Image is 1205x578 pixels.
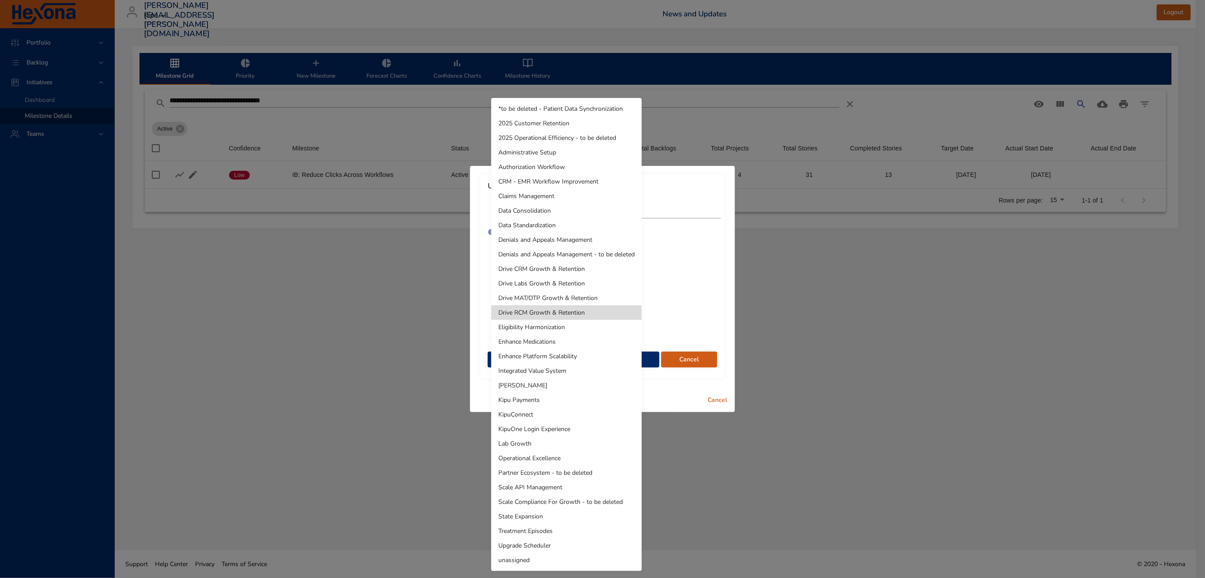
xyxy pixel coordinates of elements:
[491,436,642,451] li: Lab Growth
[491,218,642,233] li: Data Standardization
[491,451,642,465] li: Operational Excellence
[491,247,642,262] li: Denials and Appeals Management - to be deleted
[491,131,642,145] li: 2025 Operational Efficiency - to be deleted
[491,378,642,393] li: [PERSON_NAME]
[491,480,642,495] li: Scale API Management
[491,393,642,407] li: Kipu Payments
[491,349,642,364] li: Enhance Platform Scalability
[491,189,642,203] li: Claims Management
[491,538,642,553] li: Upgrade Scheduler
[491,509,642,524] li: State Expansion
[491,465,642,480] li: Partner Ecosystem - to be deleted
[491,422,642,436] li: KipuOne Login Experience
[491,524,642,538] li: Treatment Episodes
[491,320,642,334] li: Eligibility Harmonization
[491,407,642,422] li: KipuConnect
[491,203,642,218] li: Data Consolidation
[491,116,642,131] li: 2025 Customer Retention
[491,553,642,567] li: unassigned
[491,276,642,291] li: Drive Labs Growth & Retention
[491,291,642,305] li: Drive MAT/OTP Growth & Retention
[491,495,642,509] li: Scale Compliance For Growth - to be deleted
[491,101,642,116] li: *to be deleted - Patient Data Synchronization
[491,145,642,160] li: Administrative Setup
[491,364,642,378] li: Integrated Value System
[491,174,642,189] li: CRM - EMR Workflow Improvement
[491,262,642,276] li: Drive CRM Growth & Retention
[491,334,642,349] li: Enhance Medications
[491,233,642,247] li: Denials and Appeals Management
[491,160,642,174] li: Authorization Workflow
[491,305,642,320] li: Drive RCM Growth & Retention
